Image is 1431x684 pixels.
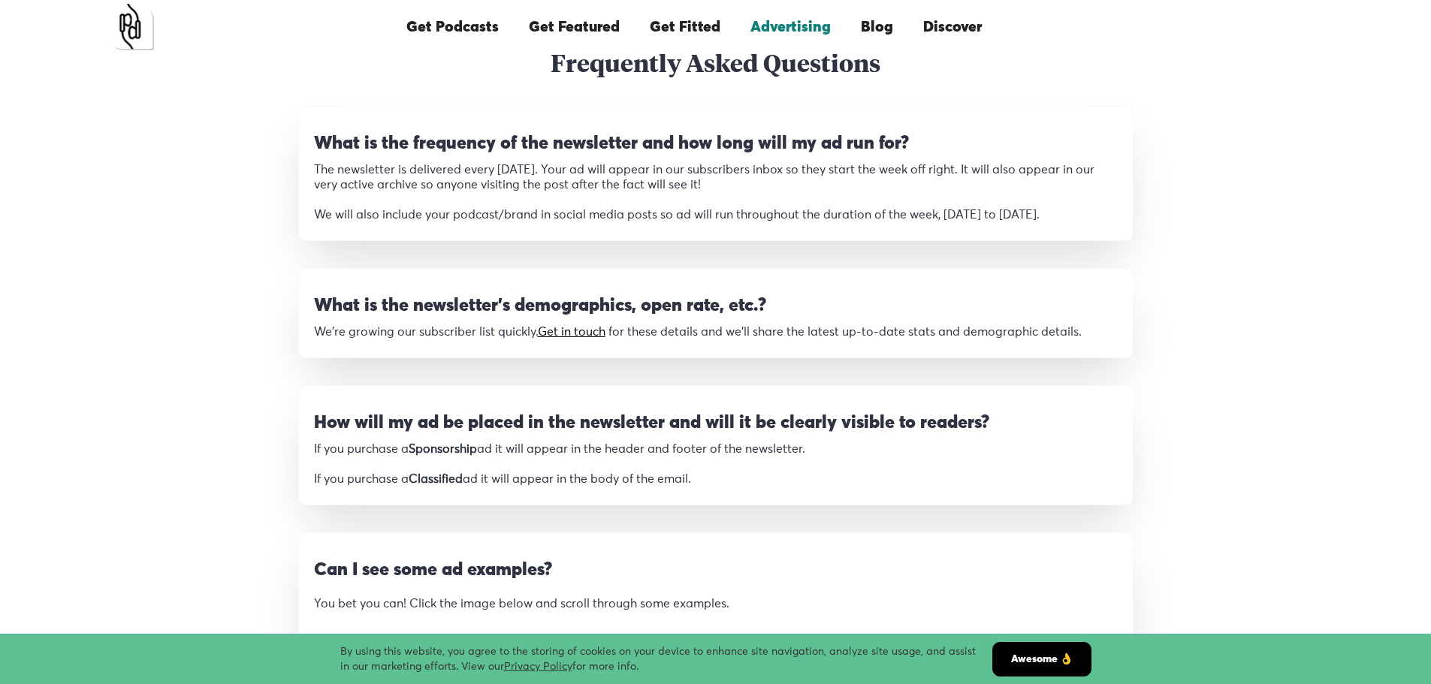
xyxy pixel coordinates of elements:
[340,644,992,674] div: By using this website, you agree to the storing of cookies on your device to enhance site navigat...
[107,4,154,50] a: home
[314,441,1118,487] p: If you purchase a ad it will appear in the header and footer of the newsletter. If you purchase a...
[314,596,1095,611] p: You bet you can! Click the image below and scroll through some examples.
[314,324,1118,339] p: We’re growing our subscriber list quickly. for these details and we’ll share the latest up-to-dat...
[538,326,605,338] a: Get in touch
[635,2,735,53] a: Get Fitted
[314,132,909,155] h3: What is the frequency of the newsletter and how long will my ad run for?
[314,162,1118,222] p: The newsletter is delivered every [DATE]. Your ad will appear in our subscribers inbox so they st...
[314,411,989,434] h3: How will my ad be placed in the newsletter and will it be clearly visible to readers?
[735,2,846,53] a: Advertising
[908,2,997,53] a: Discover
[504,661,572,672] a: Privacy Policy
[992,642,1091,676] a: Awesome 👌
[314,294,766,317] h3: What is the newsletter’s demographics, open rate, etc.?
[846,2,908,53] a: Blog
[314,559,552,581] h3: Can I see some ad examples?
[298,52,1134,79] h2: Frequently Asked Questions
[409,473,463,485] strong: Classified
[391,2,514,53] a: Get Podcasts
[409,443,477,455] strong: Sponsorship
[514,2,635,53] a: Get Featured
